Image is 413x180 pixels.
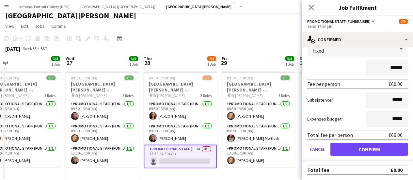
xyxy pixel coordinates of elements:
[300,145,373,167] app-card-role: Promotional Staffing (Promotional Staff)1/112:30-16:30 (4h)[PERSON_NAME]
[5,45,20,52] div: [DATE]
[66,145,139,167] app-card-role: Promotional Staff (Fundraiser)1/113:30-17:30 (4h)[PERSON_NAME]
[32,22,47,30] a: Jobs
[51,23,66,29] span: Comms
[231,93,263,98] span: St [PERSON_NAME]
[299,59,307,67] span: 30
[75,93,107,98] span: St [PERSON_NAME]
[300,72,373,167] app-job-card: 08:30-16:30 (8h)3/3[GEOGRAPHIC_DATA][PERSON_NAME] - Fundraising3 RolesPromotional Staffing (Promo...
[300,56,307,61] span: Sat
[399,19,408,24] span: 2/3
[22,46,38,51] span: Week 35
[144,145,217,168] app-card-role: Promotional Staff (Fundraiser)1A0/113:30-17:30 (4h)
[300,123,373,145] app-card-role: Promotional Staffing (Promotional Staff)1/108:30-16:30 (8h)[PERSON_NAME]
[13,0,75,13] button: National Portrait Gallery (NPG)
[307,81,340,87] div: Fee per person
[66,100,139,123] app-card-role: Promotional Staff (Fundraiser)1/109:30-13:30 (4h)[PERSON_NAME]
[389,132,403,138] div: £60.00
[40,46,47,51] div: BST
[202,75,212,80] span: 2/3
[66,81,139,93] h3: [GEOGRAPHIC_DATA][PERSON_NAME] - Fundraising
[51,56,60,61] span: 3/3
[5,23,14,29] span: View
[18,22,31,30] a: Edit
[144,72,217,168] app-job-card: 09:30-17:30 (8h)2/3[GEOGRAPHIC_DATA][PERSON_NAME] - Fundraising St [PERSON_NAME]3 RolesPromotiona...
[66,72,139,167] app-job-card: 09:30-17:30 (8h)3/3[GEOGRAPHIC_DATA][PERSON_NAME] - Fundraising St [PERSON_NAME]3 RolesPromotiona...
[35,23,45,29] span: Jobs
[161,0,237,13] button: [GEOGRAPHIC_DATA][PERSON_NAME]
[221,59,227,67] span: 29
[222,100,295,123] app-card-role: Promotional Staff (Fundraiser)1/109:30-13:30 (4h)[PERSON_NAME]
[66,56,74,61] span: Wed
[307,24,408,29] div: 13:30-17:30 (4h)
[330,143,408,156] button: Confirm
[389,81,403,87] div: £60.00
[300,100,373,123] app-card-role: Promotional Staffing (Promotional Staff)1/108:30-12:30 (4h)[PERSON_NAME]
[66,123,139,145] app-card-role: Promotional Staff (Fundraiser)1/109:30-17:30 (8h)[PERSON_NAME]
[302,32,413,47] div: Confirmed
[307,97,334,103] label: Subsistence
[307,19,371,24] span: Promotional Staff (Fundraiser)
[143,59,152,67] span: 28
[222,72,295,167] app-job-card: 09:30-17:30 (8h)3/3[GEOGRAPHIC_DATA][PERSON_NAME] - Fundraising St [PERSON_NAME]3 RolesPromotiona...
[144,56,152,61] span: Thu
[49,22,69,30] a: Comms
[280,75,290,80] span: 3/3
[5,11,136,21] h1: [GEOGRAPHIC_DATA][PERSON_NAME]
[285,62,294,67] div: 1 Job
[144,123,217,145] app-card-role: Promotional Staff (Fundraiser)1/109:30-17:30 (8h)[PERSON_NAME]
[149,75,175,80] span: 09:30-17:30 (8h)
[129,62,138,67] div: 1 Job
[307,19,376,24] button: Promotional Staff (Fundraiser)
[44,93,56,98] span: 3 Roles
[312,47,324,54] span: Fixed
[122,93,134,98] span: 3 Roles
[222,56,227,61] span: Fri
[390,167,403,173] div: £0.00
[75,0,161,13] button: [GEOGRAPHIC_DATA] ([GEOGRAPHIC_DATA])
[200,93,212,98] span: 3 Roles
[144,100,217,123] app-card-role: Promotional Staff (Fundraiser)1/109:30-13:30 (4h)[PERSON_NAME]
[285,56,294,61] span: 3/3
[302,3,413,12] h3: Job Fulfilment
[153,93,185,98] span: St [PERSON_NAME]
[222,81,295,93] h3: [GEOGRAPHIC_DATA][PERSON_NAME] - Fundraising
[307,116,343,122] label: Expenses budget
[278,93,290,98] span: 3 Roles
[46,75,56,80] span: 3/3
[144,81,217,93] h3: [GEOGRAPHIC_DATA][PERSON_NAME] - Fundraising
[207,56,216,61] span: 2/3
[129,56,138,61] span: 3/3
[300,81,373,93] h3: [GEOGRAPHIC_DATA][PERSON_NAME] - Fundraising
[3,22,17,30] a: View
[124,75,134,80] span: 3/3
[307,167,329,173] div: Total fee
[307,143,328,156] button: Cancel
[65,59,74,67] span: 27
[21,23,28,29] span: Edit
[222,123,295,145] app-card-role: Promotional Staff (Fundraiser)1/109:30-17:30 (8h)[PERSON_NAME] Mortlock
[222,145,295,167] app-card-role: Promotional Staff (Fundraiser)1/113:30-17:30 (4h)[PERSON_NAME]
[227,75,253,80] span: 09:30-17:30 (8h)
[307,132,353,138] div: Total fee per person
[207,62,216,67] div: 1 Job
[51,62,60,67] div: 1 Job
[71,75,97,80] span: 09:30-17:30 (8h)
